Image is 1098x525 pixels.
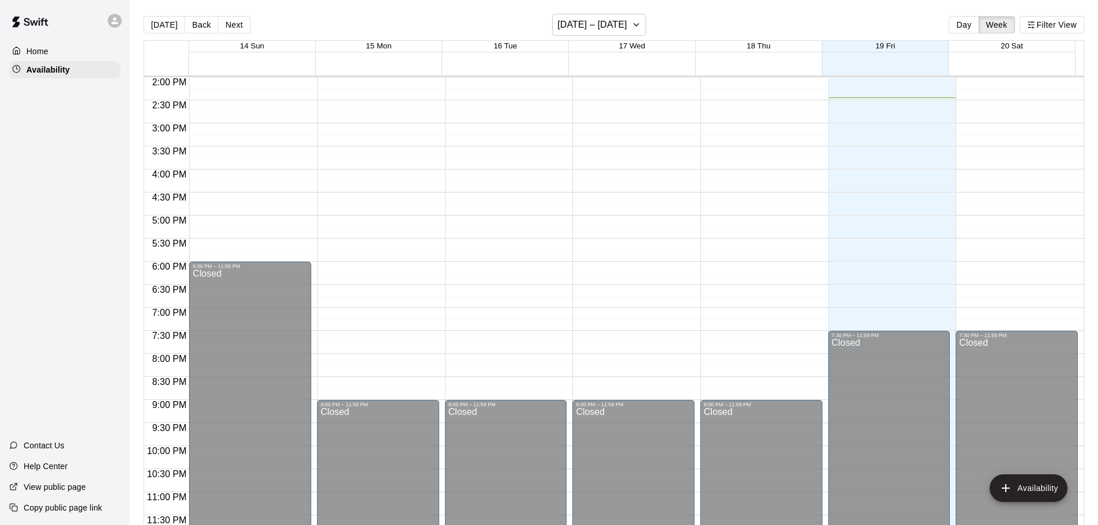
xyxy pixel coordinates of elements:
[149,354,190,364] span: 8:00 PM
[149,331,190,341] span: 7:30 PM
[218,16,250,33] button: Next
[557,17,627,33] h6: [DATE] – [DATE]
[149,100,190,110] span: 2:30 PM
[149,239,190,248] span: 5:30 PM
[1020,16,1084,33] button: Filter View
[149,400,190,410] span: 9:00 PM
[149,123,190,133] span: 3:00 PM
[149,169,190,179] span: 4:00 PM
[990,474,1067,502] button: add
[552,14,646,36] button: [DATE] – [DATE]
[149,216,190,225] span: 5:00 PM
[149,308,190,318] span: 7:00 PM
[747,41,771,50] button: 18 Thu
[149,77,190,87] span: 2:00 PM
[193,263,308,269] div: 6:00 PM – 11:59 PM
[9,61,120,78] a: Availability
[493,41,517,50] button: 16 Tue
[949,16,979,33] button: Day
[144,16,185,33] button: [DATE]
[576,402,691,407] div: 9:00 PM – 11:59 PM
[149,192,190,202] span: 4:30 PM
[979,16,1015,33] button: Week
[27,64,70,75] p: Availability
[704,402,819,407] div: 9:00 PM – 11:59 PM
[149,423,190,433] span: 9:30 PM
[27,46,48,57] p: Home
[144,469,189,479] span: 10:30 PM
[832,333,947,338] div: 7:30 PM – 11:59 PM
[184,16,218,33] button: Back
[144,492,189,502] span: 11:00 PM
[320,402,436,407] div: 9:00 PM – 11:59 PM
[240,41,264,50] button: 14 Sun
[24,440,65,451] p: Contact Us
[24,502,102,513] p: Copy public page link
[149,262,190,271] span: 6:00 PM
[149,377,190,387] span: 8:30 PM
[24,481,86,493] p: View public page
[149,285,190,294] span: 6:30 PM
[448,402,564,407] div: 9:00 PM – 11:59 PM
[1001,41,1023,50] button: 20 Sat
[366,41,391,50] button: 15 Mon
[9,43,120,60] a: Home
[619,41,646,50] button: 17 Wed
[24,460,67,472] p: Help Center
[144,515,189,525] span: 11:30 PM
[959,333,1074,338] div: 7:30 PM – 11:59 PM
[144,446,189,456] span: 10:00 PM
[149,146,190,156] span: 3:30 PM
[876,41,895,50] button: 19 Fri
